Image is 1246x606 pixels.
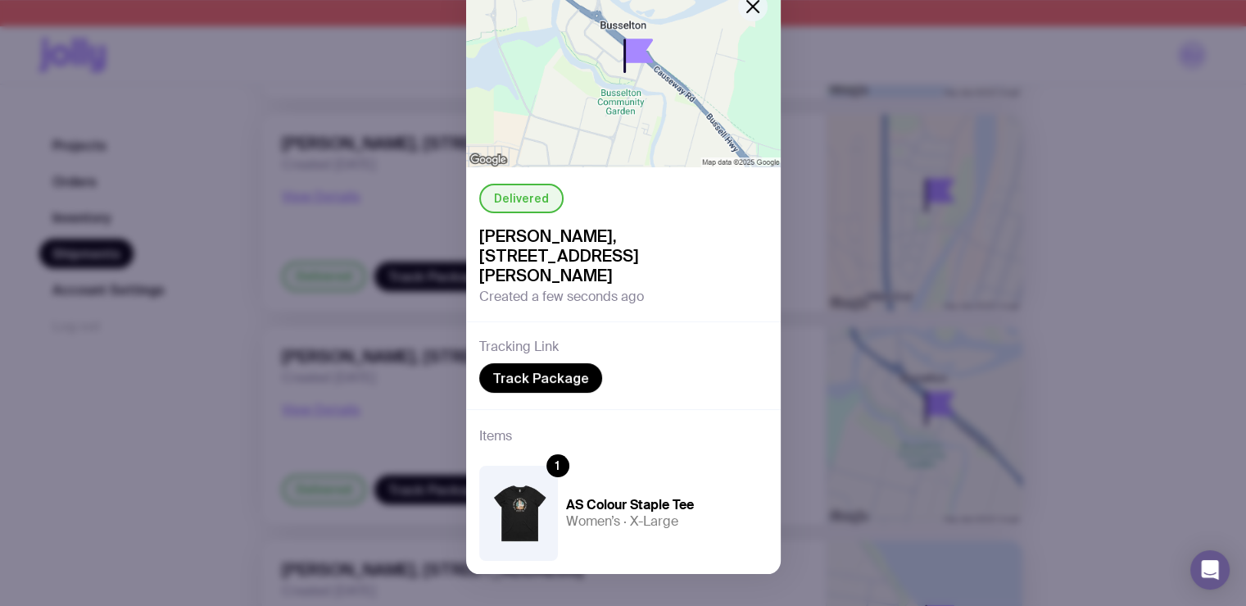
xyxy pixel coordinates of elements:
span: [PERSON_NAME], [STREET_ADDRESS][PERSON_NAME] [479,226,768,285]
h3: Items [479,426,512,446]
div: 1 [546,454,569,477]
span: Created a few seconds ago [479,289,644,305]
a: Track Package [479,363,602,393]
h5: Women’s · X-Large [566,513,694,530]
div: Delivered [479,184,564,213]
h3: Tracking Link [479,339,559,355]
div: Open Intercom Messenger [1190,550,1230,590]
h4: AS Colour Staple Tee [566,497,694,513]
